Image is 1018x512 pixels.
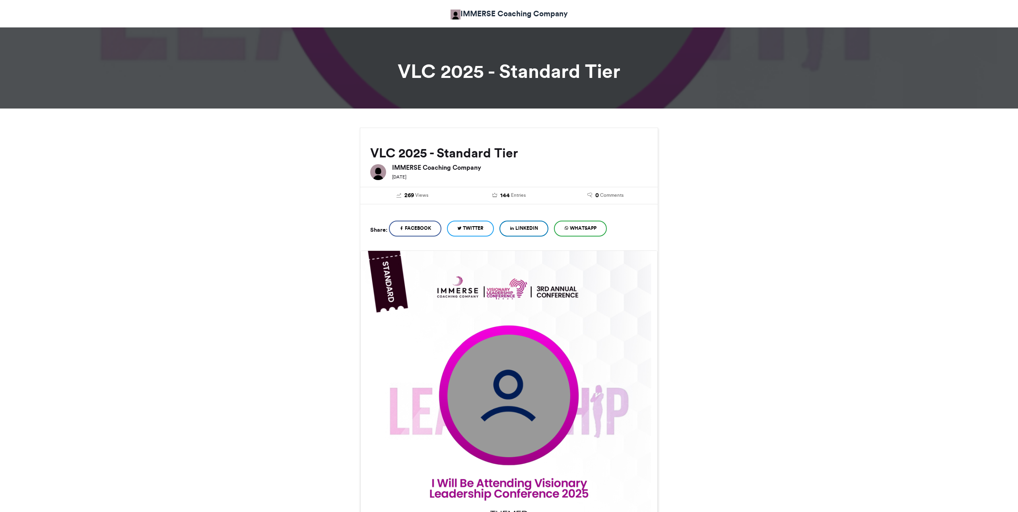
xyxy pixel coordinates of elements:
span: Comments [600,192,624,199]
a: IMMERSE Coaching Company [451,8,568,19]
h5: Share: [370,225,387,235]
span: LinkedIn [515,225,538,232]
span: Twitter [463,225,484,232]
span: 269 [404,191,414,200]
span: 0 [595,191,599,200]
a: WhatsApp [554,221,607,237]
h6: IMMERSE Coaching Company [392,164,648,171]
h2: VLC 2025 - Standard Tier [370,146,648,160]
span: 144 [500,191,510,200]
a: 269 Views [370,191,455,200]
a: 144 Entries [467,191,552,200]
span: Views [415,192,428,199]
a: Twitter [447,221,494,237]
a: 0 Comments [563,191,648,200]
h1: VLC 2025 - Standard Tier [288,62,730,81]
img: IMMERSE Coaching Company [451,10,460,19]
span: Facebook [405,225,431,232]
small: [DATE] [392,174,406,180]
span: WhatsApp [570,225,596,232]
a: LinkedIn [499,221,548,237]
span: Entries [511,192,526,199]
a: Facebook [389,221,441,237]
img: IMMERSE Coaching Company [370,164,386,180]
